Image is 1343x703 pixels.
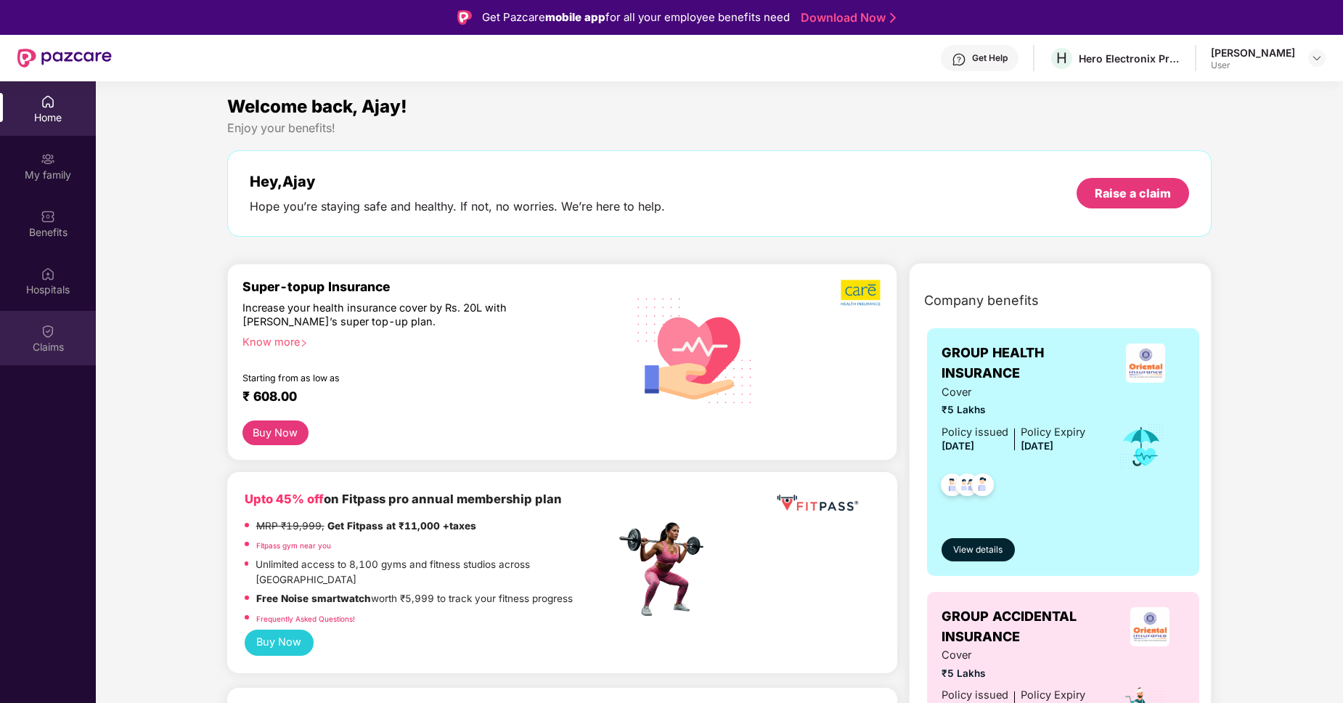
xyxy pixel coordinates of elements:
[801,10,891,25] a: Download Now
[41,209,55,224] img: svg+xml;base64,PHN2ZyBpZD0iQmVuZWZpdHMiIHhtbG5zPSJodHRwOi8vd3d3LnczLm9yZy8yMDAwL3N2ZyIgd2lkdGg9Ij...
[482,9,790,26] div: Get Pazcare for all your employee benefits need
[942,666,1085,681] span: ₹5 Lakhs
[934,469,970,505] img: svg+xml;base64,PHN2ZyB4bWxucz0iaHR0cDovL3d3dy53My5vcmcvMjAwMC9zdmciIHdpZHRoPSI0OC45NDMiIGhlaWdodD...
[942,384,1085,401] span: Cover
[545,10,605,24] strong: mobile app
[1211,60,1295,71] div: User
[245,492,562,506] b: on Fitpass pro annual membership plan
[256,614,355,623] a: Frequently Asked Questions!
[250,173,665,190] div: Hey, Ajay
[300,339,308,347] span: right
[942,402,1085,418] span: ₹5 Lakhs
[950,469,985,505] img: svg+xml;base64,PHN2ZyB4bWxucz0iaHR0cDovL3d3dy53My5vcmcvMjAwMC9zdmciIHdpZHRoPSI0OC45MTUiIGhlaWdodD...
[626,279,764,420] img: svg+xml;base64,PHN2ZyB4bWxucz0iaHR0cDovL3d3dy53My5vcmcvMjAwMC9zdmciIHhtbG5zOnhsaW5rPSJodHRwOi8vd3...
[256,593,371,604] strong: Free Noise smartwatch
[924,290,1039,311] span: Company benefits
[1021,424,1085,441] div: Policy Expiry
[250,199,665,214] div: Hope you’re staying safe and healthy. If not, no worries. We’re here to help.
[1079,52,1180,65] div: Hero Electronix Private Limited
[256,591,573,606] p: worth ₹5,999 to track your fitness progress
[965,469,1000,505] img: svg+xml;base64,PHN2ZyB4bWxucz0iaHR0cDovL3d3dy53My5vcmcvMjAwMC9zdmciIHdpZHRoPSI0OC45NDMiIGhlaWdodD...
[972,52,1008,64] div: Get Help
[841,279,882,306] img: b5dec4f62d2307b9de63beb79f102df3.png
[242,301,553,328] div: Increase your health insurance cover by Rs. 20L with [PERSON_NAME]’s super top-up plan.
[1130,607,1169,646] img: insurerLogo
[245,630,314,656] button: Buy Now
[1311,52,1323,64] img: svg+xml;base64,PHN2ZyBpZD0iRHJvcGRvd24tMzJ4MzIiIHhtbG5zPSJodHRwOi8vd3d3LnczLm9yZy8yMDAwL3N2ZyIgd2...
[242,279,616,294] div: Super-topup Insurance
[953,543,1003,557] span: View details
[245,492,324,506] b: Upto 45% off
[17,49,112,68] img: New Pazcare Logo
[942,440,974,452] span: [DATE]
[1056,49,1067,67] span: H
[942,343,1106,384] span: GROUP HEALTH INSURANCE
[256,557,615,588] p: Unlimited access to 8,100 gyms and fitness studios across [GEOGRAPHIC_DATA]
[256,520,324,532] del: MRP ₹19,999,
[227,121,1212,136] div: Enjoy your benefits!
[327,520,476,532] strong: Get Fitpass at ₹11,000 +taxes
[41,152,55,166] img: svg+xml;base64,PHN2ZyB3aWR0aD0iMjAiIGhlaWdodD0iMjAiIHZpZXdCb3g9IjAgMCAyMCAyMCIgZmlsbD0ibm9uZSIgeG...
[242,373,554,383] div: Starting from as low as
[457,10,472,25] img: Logo
[242,420,309,445] button: Buy Now
[1095,185,1171,201] div: Raise a claim
[41,324,55,338] img: svg+xml;base64,PHN2ZyBpZD0iQ2xhaW0iIHhtbG5zPSJodHRwOi8vd3d3LnczLm9yZy8yMDAwL3N2ZyIgd2lkdGg9IjIwIi...
[1021,440,1053,452] span: [DATE]
[942,538,1015,561] button: View details
[952,52,966,67] img: svg+xml;base64,PHN2ZyBpZD0iSGVscC0zMngzMiIgeG1sbnM9Imh0dHA6Ly93d3cudzMub3JnLzIwMDAvc3ZnIiB3aWR0aD...
[942,647,1085,664] span: Cover
[242,389,601,406] div: ₹ 608.00
[227,96,407,117] span: Welcome back, Ajay!
[1118,423,1165,471] img: icon
[615,519,717,620] img: fpp.png
[41,94,55,109] img: svg+xml;base64,PHN2ZyBpZD0iSG9tZSIgeG1sbnM9Imh0dHA6Ly93d3cudzMub3JnLzIwMDAvc3ZnIiB3aWR0aD0iMjAiIG...
[774,489,861,516] img: fppp.png
[41,267,55,281] img: svg+xml;base64,PHN2ZyBpZD0iSG9zcGl0YWxzIiB4bWxucz0iaHR0cDovL3d3dy53My5vcmcvMjAwMC9zdmciIHdpZHRoPS...
[1126,344,1165,383] img: insurerLogo
[942,424,1008,441] div: Policy issued
[942,606,1114,648] span: GROUP ACCIDENTAL INSURANCE
[242,335,607,345] div: Know more
[890,10,896,25] img: Stroke
[256,541,331,550] a: Fitpass gym near you
[1211,46,1295,60] div: [PERSON_NAME]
